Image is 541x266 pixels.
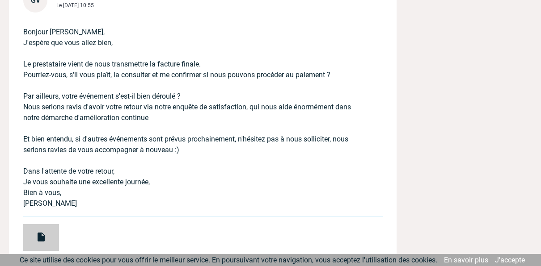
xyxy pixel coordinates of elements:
[9,229,59,237] a: Facture Grand Hotel Bristol 2241.pdf
[444,256,488,264] a: En savoir plus
[495,256,525,264] a: J'accepte
[20,256,437,264] span: Ce site utilise des cookies pour vous offrir le meilleur service. En poursuivant votre navigation...
[23,12,357,209] p: Bonjour [PERSON_NAME], J'espère que vous allez bien, Le prestataire vient de nous transmettre la ...
[56,2,94,8] span: Le [DATE] 10:55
